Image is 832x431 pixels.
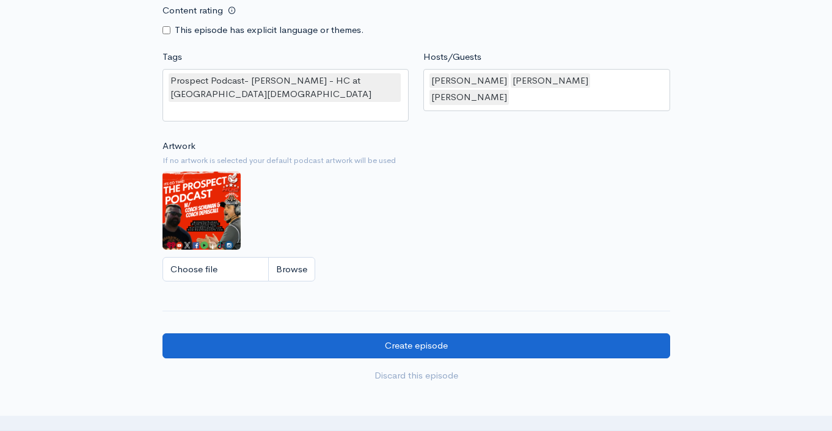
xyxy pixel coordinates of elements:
[175,23,364,37] label: This episode has explicit language or themes.
[162,333,670,358] input: Create episode
[162,363,670,388] a: Discard this episode
[169,73,401,102] div: Prospect Podcast- [PERSON_NAME] - HC at [GEOGRAPHIC_DATA][DEMOGRAPHIC_DATA]
[511,73,590,89] div: [PERSON_NAME]
[162,139,195,153] label: Artwork
[429,73,509,89] div: [PERSON_NAME]
[429,90,509,105] div: [PERSON_NAME]
[162,50,182,64] label: Tags
[423,50,481,64] label: Hosts/Guests
[162,154,670,167] small: If no artwork is selected your default podcast artwork will be used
